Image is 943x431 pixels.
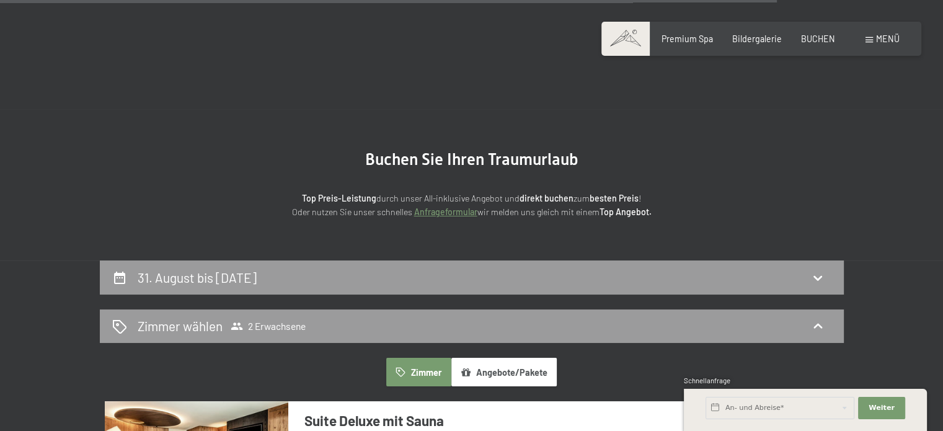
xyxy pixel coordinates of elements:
a: Anfrageformular [414,207,477,217]
a: Bildergalerie [732,33,782,44]
span: Buchen Sie Ihren Traumurlaub [365,150,578,169]
strong: direkt buchen [520,193,573,203]
button: Angebote/Pakete [451,358,557,386]
a: BUCHEN [801,33,835,44]
span: 2 Erwachsene [231,320,306,332]
h2: Zimmer wählen [138,317,223,335]
h2: 31. August bis [DATE] [138,270,257,285]
a: Premium Spa [662,33,713,44]
span: Weiter [869,403,895,413]
span: Schnellanfrage [684,376,730,384]
strong: Top Preis-Leistung [302,193,376,203]
button: Zimmer [386,358,451,386]
h3: Suite Deluxe mit Sauna [304,411,673,430]
strong: Top Angebot. [600,207,652,217]
button: Weiter [858,397,905,419]
strong: besten Preis [590,193,639,203]
span: Menü [876,33,900,44]
p: durch unser All-inklusive Angebot und zum ! Oder nutzen Sie unser schnelles wir melden uns gleich... [199,192,745,220]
